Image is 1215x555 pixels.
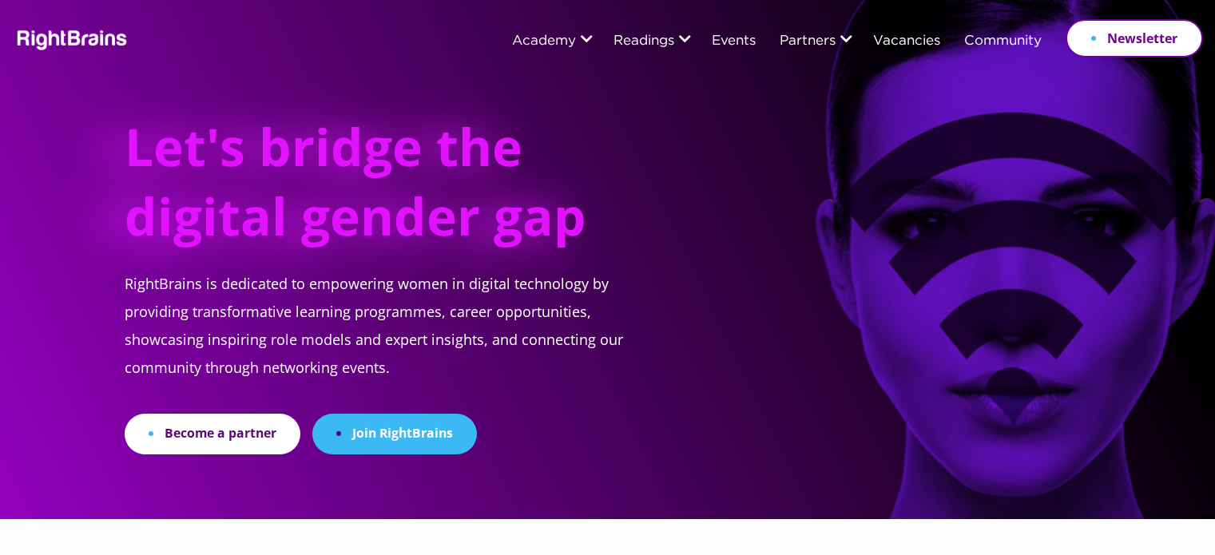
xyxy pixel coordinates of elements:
a: Vacancies [873,34,940,49]
p: RightBrains is dedicated to empowering women in digital technology by providing transformative le... [125,270,661,414]
a: Academy [512,34,576,49]
a: Readings [613,34,674,49]
a: Newsletter [1066,19,1203,57]
img: Rightbrains [12,27,128,50]
a: Partners [780,34,836,49]
a: Events [712,34,756,49]
a: Become a partner [125,414,300,454]
a: Join RightBrains [312,414,477,454]
h1: Let's bridge the digital gender gap [125,112,603,270]
a: Community [964,34,1042,49]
